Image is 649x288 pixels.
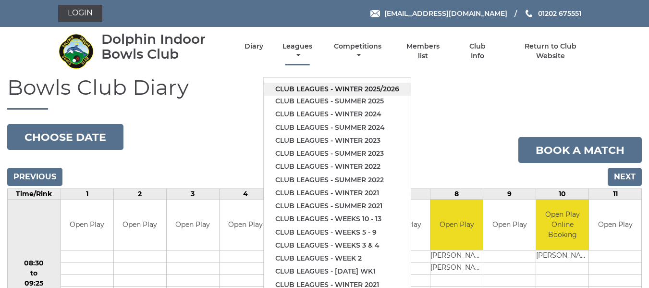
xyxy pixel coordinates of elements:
[264,121,411,134] a: Club leagues - Summer 2024
[7,75,642,110] h1: Bowls Club Diary
[430,250,483,262] td: [PERSON_NAME]
[264,83,411,96] a: Club leagues - Winter 2025/2026
[264,187,411,200] a: Club leagues - Winter 2021
[430,189,483,200] td: 8
[430,262,483,274] td: [PERSON_NAME]
[536,189,589,200] td: 10
[264,252,411,265] a: Club leagues - Week 2
[589,200,641,250] td: Open Play
[113,189,166,200] td: 2
[167,200,219,250] td: Open Play
[518,137,642,163] a: Book a match
[166,189,219,200] td: 3
[264,160,411,173] a: Club leagues - Winter 2022
[7,124,123,150] button: Choose date
[245,42,263,51] a: Diary
[264,174,411,187] a: Club leagues - Summer 2022
[264,239,411,252] a: Club leagues - Weeks 3 & 4
[608,168,642,186] input: Next
[264,265,411,278] a: Club leagues - [DATE] wk1
[8,189,61,200] td: Time/Rink
[370,10,380,17] img: Email
[526,10,532,17] img: Phone us
[220,200,272,250] td: Open Play
[332,42,384,61] a: Competitions
[280,42,315,61] a: Leagues
[264,108,411,121] a: Club leagues - Winter 2024
[264,134,411,147] a: Club leagues - Winter 2023
[538,9,581,18] span: 01202 675551
[589,189,642,200] td: 11
[114,200,166,250] td: Open Play
[264,226,411,239] a: Club leagues - Weeks 5 - 9
[61,189,113,200] td: 1
[219,189,272,200] td: 4
[264,200,411,213] a: Club leagues - Summer 2021
[462,42,493,61] a: Club Info
[401,42,445,61] a: Members list
[264,213,411,225] a: Club leagues - Weeks 10 - 13
[483,189,536,200] td: 9
[384,9,507,18] span: [EMAIL_ADDRESS][DOMAIN_NAME]
[58,5,102,22] a: Login
[7,168,62,186] input: Previous
[524,8,581,19] a: Phone us 01202 675551
[264,147,411,160] a: Club leagues - Summer 2023
[430,200,483,250] td: Open Play
[101,32,228,62] div: Dolphin Indoor Bowls Club
[536,250,588,262] td: [PERSON_NAME]
[58,33,94,69] img: Dolphin Indoor Bowls Club
[61,200,113,250] td: Open Play
[536,200,588,250] td: Open Play Online Booking
[370,8,507,19] a: Email [EMAIL_ADDRESS][DOMAIN_NAME]
[264,95,411,108] a: Club leagues - Summer 2025
[510,42,591,61] a: Return to Club Website
[483,200,536,250] td: Open Play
